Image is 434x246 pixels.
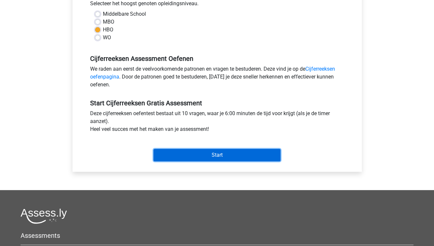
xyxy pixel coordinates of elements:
[90,55,344,62] h5: Cijferreeksen Assessment Oefenen
[103,34,111,42] label: WO
[21,208,67,224] img: Assessly logo
[21,232,413,239] h5: Assessments
[103,26,113,34] label: HBO
[153,149,281,161] input: Start
[85,110,349,136] div: Deze cijferreeksen oefentest bestaat uit 10 vragen, waar je 6:00 minuten de tijd voor krijgt (als...
[103,10,146,18] label: Middelbare School
[103,18,114,26] label: MBO
[90,99,344,107] h5: Start Cijferreeksen Gratis Assessment
[85,65,349,91] div: We raden aan eerst de veelvoorkomende patronen en vragen te bestuderen. Deze vind je op de . Door...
